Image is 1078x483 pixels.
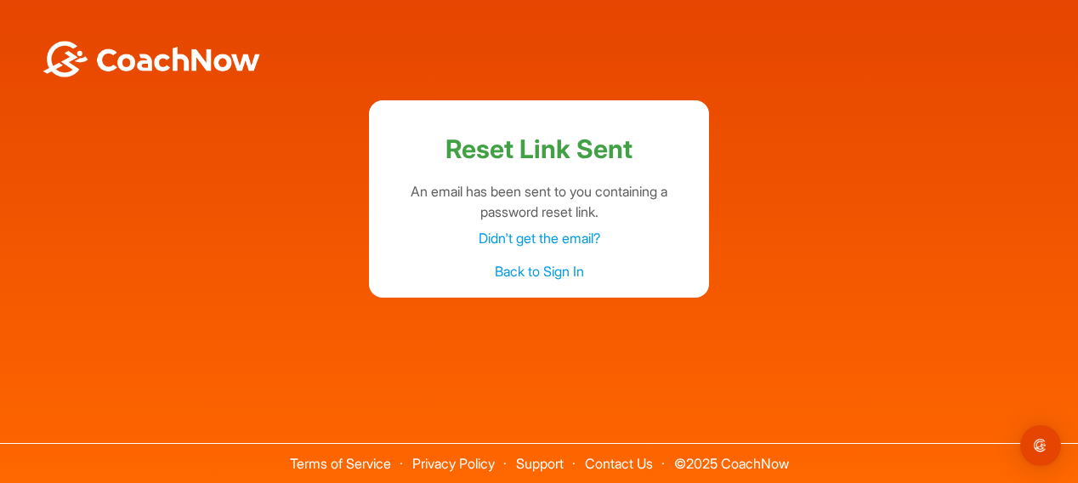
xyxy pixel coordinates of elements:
[1020,425,1061,466] div: Open Intercom Messenger
[585,455,653,472] a: Contact Us
[386,181,692,222] p: An email has been sent to you containing a password reset link.
[290,455,391,472] a: Terms of Service
[412,455,495,472] a: Privacy Policy
[516,455,564,472] a: Support
[479,230,600,247] a: Didn't get the email?
[666,444,797,470] span: © 2025 CoachNow
[41,41,262,77] img: BwLJSsUCoWCh5upNqxVrqldRgqLPVwmV24tXu5FoVAoFEpwwqQ3VIfuoInZCoVCoTD4vwADAC3ZFMkVEQFDAAAAAElFTkSuQmCC
[386,130,692,168] h1: Reset Link Sent
[495,263,584,280] a: Back to Sign In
